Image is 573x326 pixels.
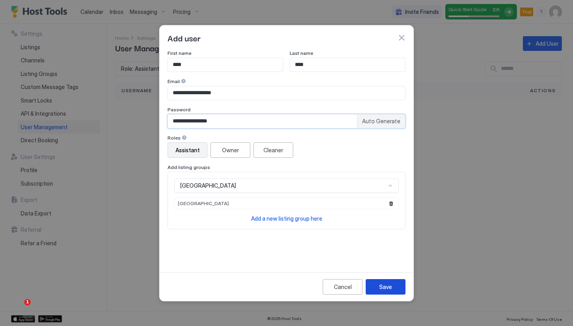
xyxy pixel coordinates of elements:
[253,142,293,158] button: Cleaner
[180,182,236,189] span: [GEOGRAPHIC_DATA]
[178,200,229,206] span: [GEOGRAPHIC_DATA]
[210,142,250,158] button: Owner
[168,142,207,158] button: Assistant
[263,146,283,154] div: Cleaner
[24,299,31,305] span: 1
[251,214,322,223] a: Add a new listing group here
[323,279,363,295] button: Cancel
[251,215,322,222] span: Add a new listing group here
[168,164,210,170] span: Add listing groups
[379,283,392,291] div: Save
[168,78,180,84] span: Email
[168,135,181,141] span: Roles
[168,58,283,72] input: Input Field
[222,146,239,154] div: Owner
[366,279,405,295] button: Save
[168,114,357,128] input: Input Field
[8,299,27,318] iframe: Intercom live chat
[290,50,313,56] span: Last name
[334,283,352,291] div: Cancel
[362,118,400,125] span: Auto Generate
[168,86,405,100] input: Input Field
[168,50,191,56] span: First name
[168,107,191,113] span: Password
[387,200,395,208] button: Remove
[290,58,405,72] input: Input Field
[175,146,200,154] div: Assistant
[168,32,201,44] span: Add user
